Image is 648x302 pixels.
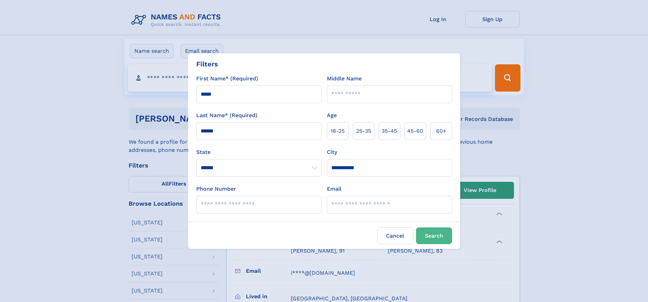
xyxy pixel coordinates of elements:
[327,148,337,156] label: City
[196,185,236,193] label: Phone Number
[196,148,321,156] label: State
[327,75,362,83] label: Middle Name
[196,111,257,120] label: Last Name* (Required)
[356,127,371,135] span: 25‑35
[436,127,446,135] span: 60+
[327,185,342,193] label: Email
[377,227,413,244] label: Cancel
[196,59,218,69] div: Filters
[331,127,345,135] span: 18‑25
[382,127,397,135] span: 35‑45
[196,75,258,83] label: First Name* (Required)
[416,227,452,244] button: Search
[327,111,337,120] label: Age
[407,127,423,135] span: 45‑60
